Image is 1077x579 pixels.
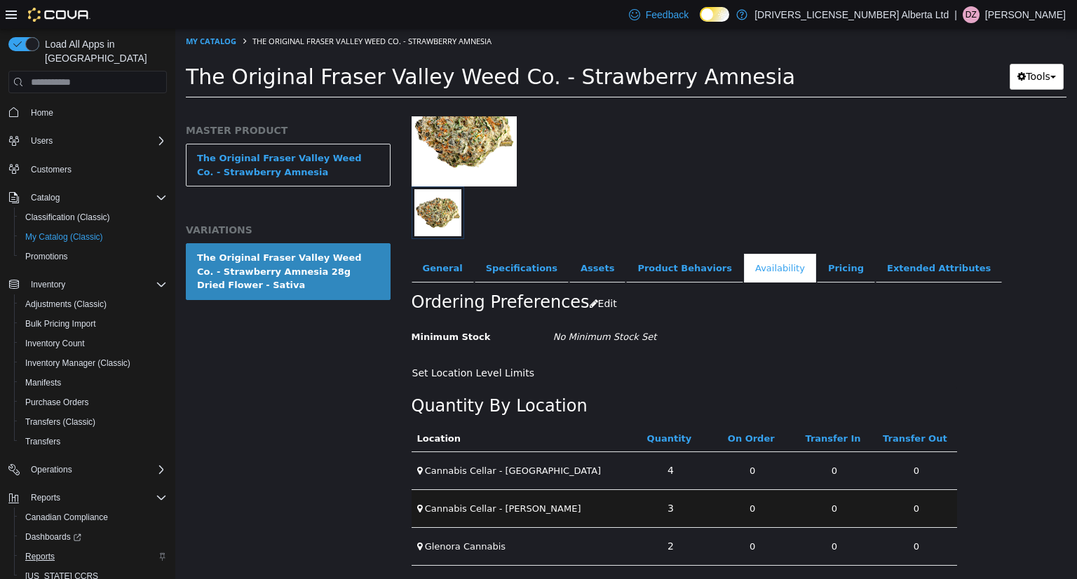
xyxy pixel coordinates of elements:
a: My Catalog (Classic) [20,229,109,245]
h5: MASTER PRODUCT [11,95,215,108]
p: [DRIVERS_LICENSE_NUMBER] Alberta Ltd [754,6,949,23]
a: The Original Fraser Valley Weed Co. - Strawberry Amnesia [11,115,215,158]
a: 2 [485,505,506,531]
button: Edit [414,263,449,287]
td: 0 [536,423,618,461]
span: Purchase Orders [25,397,89,408]
img: 150 [236,53,341,158]
span: Customers [25,161,167,178]
button: Inventory Count [14,334,172,353]
input: Dark Mode [700,7,729,22]
span: Canadian Compliance [25,512,108,523]
a: Feedback [623,1,694,29]
span: Promotions [20,248,167,265]
button: Manifests [14,373,172,393]
h5: VARIATIONS [11,195,215,207]
a: Specifications [299,225,393,254]
a: Purchase Orders [20,394,95,411]
span: Dashboards [20,529,167,545]
span: Dashboards [25,531,81,543]
a: Pricing [642,225,700,254]
span: Reports [25,551,55,562]
a: Bulk Pricing Import [20,315,102,332]
a: Inventory Manager (Classic) [20,355,136,372]
span: Inventory Manager (Classic) [25,357,130,369]
span: DZ [966,6,977,23]
button: Inventory [3,275,172,294]
button: Classification (Classic) [14,207,172,227]
span: Bulk Pricing Import [25,318,96,329]
span: Home [31,107,53,118]
td: 0 [536,461,618,498]
td: 0 [700,423,782,461]
td: 0 [536,498,618,536]
span: Promotions [25,251,68,262]
span: The Original Fraser Valley Weed Co. - Strawberry Amnesia [11,36,620,60]
p: [PERSON_NAME] [985,6,1066,23]
span: Users [25,132,167,149]
span: Users [31,135,53,147]
span: Reports [20,548,167,565]
a: Transfer In [630,404,688,415]
button: Users [25,132,58,149]
a: Dashboards [20,529,87,545]
span: Inventory Manager (Classic) [20,355,167,372]
span: Adjustments (Classic) [25,299,107,310]
button: Promotions [14,247,172,266]
button: Set Location Level Limits [236,332,367,357]
div: The Original Fraser Valley Weed Co. - Strawberry Amnesia 28g Dried Flower - Sativa [22,222,204,264]
button: Customers [3,159,172,179]
span: Reports [31,492,60,503]
span: Glenora Cannabis [250,512,330,523]
a: My Catalog [11,7,61,18]
span: My Catalog (Classic) [20,229,167,245]
a: Canadian Compliance [20,509,114,526]
a: Dashboards [14,527,172,547]
span: Transfers (Classic) [25,416,95,428]
span: Transfers (Classic) [20,414,167,430]
td: 0 [618,461,700,498]
button: Location [242,403,288,417]
span: Home [25,103,167,121]
span: Transfers [20,433,167,450]
button: Reports [3,488,172,508]
span: Operations [25,461,167,478]
span: Feedback [646,8,689,22]
button: Adjustments (Classic) [14,294,172,314]
button: My Catalog (Classic) [14,227,172,247]
span: Manifests [25,377,61,388]
span: Operations [31,464,72,475]
button: Transfers [14,432,172,451]
span: Inventory Count [25,338,85,349]
span: Catalog [31,192,60,203]
span: Classification (Classic) [25,212,110,223]
a: Product Behaviors [451,225,568,254]
span: Manifests [20,374,167,391]
td: 0 [700,498,782,536]
span: Classification (Classic) [20,209,167,226]
a: Home [25,104,59,121]
span: Transfers [25,436,60,447]
button: Reports [25,489,66,506]
button: Catalog [3,188,172,207]
a: Promotions [20,248,74,265]
td: 0 [700,461,782,498]
button: Operations [3,460,172,479]
p: | [954,6,957,23]
a: Manifests [20,374,67,391]
div: Doug Zimmerman [963,6,980,23]
button: Users [3,131,172,151]
a: Transfers [20,433,66,450]
span: Canadian Compliance [20,509,167,526]
span: Purchase Orders [20,394,167,411]
button: Transfers (Classic) [14,412,172,432]
h2: Ordering Preferences [236,263,414,285]
span: Bulk Pricing Import [20,315,167,332]
a: Transfer Out [707,404,774,415]
button: Bulk Pricing Import [14,314,172,334]
span: Cannabis Cellar - [GEOGRAPHIC_DATA] [250,437,426,447]
span: Customers [31,164,72,175]
a: General [236,225,299,254]
button: Tools [834,35,888,61]
button: Reports [14,547,172,566]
